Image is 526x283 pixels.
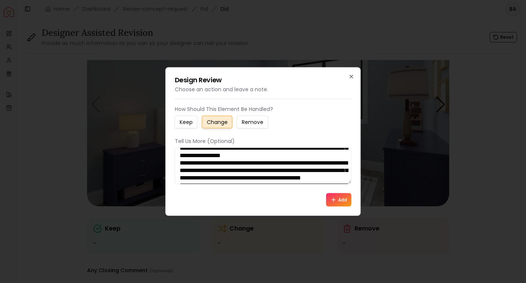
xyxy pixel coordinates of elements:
button: Keep [175,116,198,128]
p: Choose an action and leave a note. [175,86,352,93]
small: Remove [242,118,263,126]
small: Change [207,118,228,126]
p: How Should This Element Be Handled? [175,105,352,113]
button: Change [202,116,232,128]
button: Remove [237,116,268,128]
small: Keep [180,118,193,126]
p: Tell Us More (Optional) [175,137,352,145]
h2: Design Review [175,77,352,83]
button: Add [326,193,352,207]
